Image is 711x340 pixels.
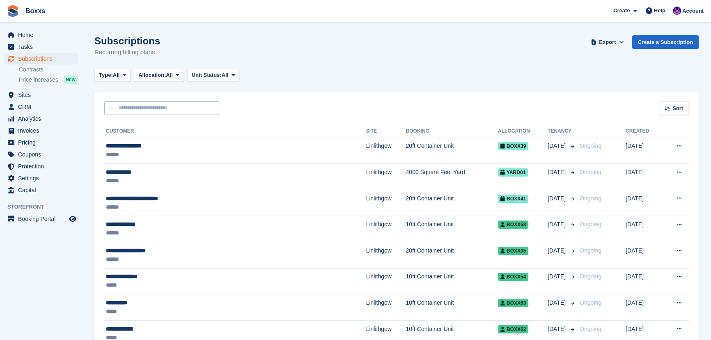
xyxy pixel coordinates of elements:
[18,101,67,113] span: CRM
[406,294,498,321] td: 10ft Container Unit
[4,172,78,184] a: menu
[580,273,601,280] span: Ongoing
[18,213,67,225] span: Booking Portal
[406,125,498,138] th: Booking
[548,220,567,229] span: [DATE]
[366,294,406,321] td: Linlithgow
[138,71,166,79] span: Allocation:
[589,35,626,49] button: Export
[22,4,48,18] a: Boxxs
[498,142,528,150] span: Boxx39
[94,35,160,46] h1: Subscriptions
[19,66,78,74] a: Contracts
[626,268,662,294] td: [DATE]
[580,142,601,149] span: Ongoing
[4,125,78,136] a: menu
[94,48,160,57] p: Recurring billing plans
[64,76,78,84] div: NEW
[626,138,662,164] td: [DATE]
[498,325,528,333] span: Boxx62
[406,242,498,269] td: 20ft Container Unit
[4,89,78,101] a: menu
[406,138,498,164] td: 20ft Container Unit
[580,169,601,175] span: Ongoing
[18,125,67,136] span: Invoices
[18,161,67,172] span: Protection
[498,299,528,307] span: Boxx63
[626,216,662,242] td: [DATE]
[4,161,78,172] a: menu
[498,221,528,229] span: Boxx58
[222,71,229,79] span: All
[19,75,78,84] a: Price increases NEW
[613,7,630,15] span: Create
[68,214,78,224] a: Preview store
[672,104,683,113] span: Sort
[4,137,78,148] a: menu
[4,149,78,160] a: menu
[626,294,662,321] td: [DATE]
[599,38,616,46] span: Export
[673,7,681,15] img: Jamie Malcolm
[19,76,58,84] span: Price increases
[548,299,567,307] span: [DATE]
[18,89,67,101] span: Sites
[498,125,548,138] th: Allocation
[498,273,528,281] span: Boxx54
[406,190,498,216] td: 20ft Container Unit
[18,137,67,148] span: Pricing
[366,190,406,216] td: Linlithgow
[113,71,120,79] span: All
[166,71,173,79] span: All
[626,125,662,138] th: Created
[548,168,567,177] span: [DATE]
[366,268,406,294] td: Linlithgow
[580,326,601,332] span: Ongoing
[406,216,498,242] td: 10ft Container Unit
[580,195,601,202] span: Ongoing
[7,5,19,17] img: stora-icon-8386f47178a22dfd0bd8f6a31ec36ba5ce8667c1dd55bd0f319d3a0aa187defe.svg
[18,41,67,53] span: Tasks
[18,184,67,196] span: Capital
[18,113,67,124] span: Analytics
[134,69,184,82] button: Allocation: All
[548,194,567,203] span: [DATE]
[18,149,67,160] span: Coupons
[94,69,131,82] button: Type: All
[99,71,113,79] span: Type:
[548,325,567,333] span: [DATE]
[626,164,662,190] td: [DATE]
[498,195,528,203] span: Boxx41
[626,242,662,269] td: [DATE]
[366,164,406,190] td: Linlithgow
[548,272,567,281] span: [DATE]
[366,138,406,164] td: Linlithgow
[192,71,222,79] span: Unit Status:
[580,299,601,306] span: Ongoing
[580,221,601,227] span: Ongoing
[4,41,78,53] a: menu
[4,113,78,124] a: menu
[4,184,78,196] a: menu
[682,7,704,15] span: Account
[18,172,67,184] span: Settings
[366,216,406,242] td: Linlithgow
[406,164,498,190] td: 4000 Square Feet Yard
[366,242,406,269] td: Linlithgow
[498,168,528,177] span: Yard01
[548,142,567,150] span: [DATE]
[548,125,576,138] th: Tenancy
[548,246,567,255] span: [DATE]
[4,29,78,41] a: menu
[4,53,78,64] a: menu
[7,203,82,211] span: Storefront
[18,29,67,41] span: Home
[498,247,528,255] span: Boxx05
[406,268,498,294] td: 10ft Container Unit
[18,53,67,64] span: Subscriptions
[187,69,239,82] button: Unit Status: All
[104,125,366,138] th: Customer
[4,213,78,225] a: menu
[626,190,662,216] td: [DATE]
[580,247,601,254] span: Ongoing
